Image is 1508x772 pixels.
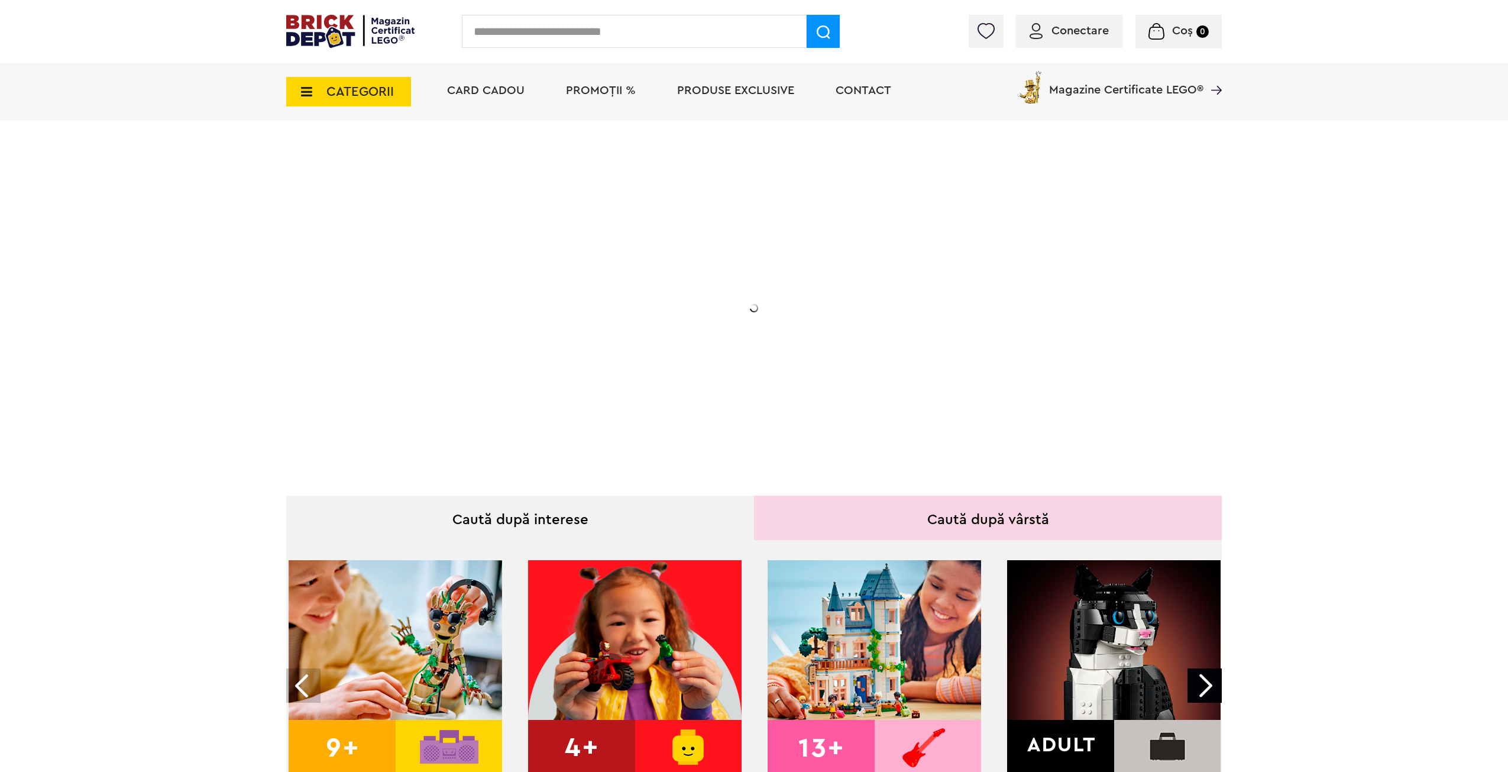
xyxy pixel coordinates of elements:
span: Coș [1172,25,1193,37]
a: Card Cadou [447,85,525,96]
a: Magazine Certificate LEGO® [1203,69,1222,80]
a: Contact [836,85,891,96]
span: Conectare [1051,25,1109,37]
a: PROMOȚII % [566,85,636,96]
span: Magazine Certificate LEGO® [1049,69,1203,96]
a: Conectare [1030,25,1109,37]
div: Află detalii [370,369,607,384]
div: Caută după vârstă [754,496,1222,540]
div: Caută după interese [286,496,754,540]
h2: Seria de sărbători: Fantomă luminoasă. Promoția este valabilă în perioada [DATE] - [DATE]. [370,293,607,343]
small: 0 [1196,25,1209,38]
a: Produse exclusive [677,85,794,96]
span: CATEGORII [326,85,394,98]
h1: Cadou VIP 40772 [370,238,607,281]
